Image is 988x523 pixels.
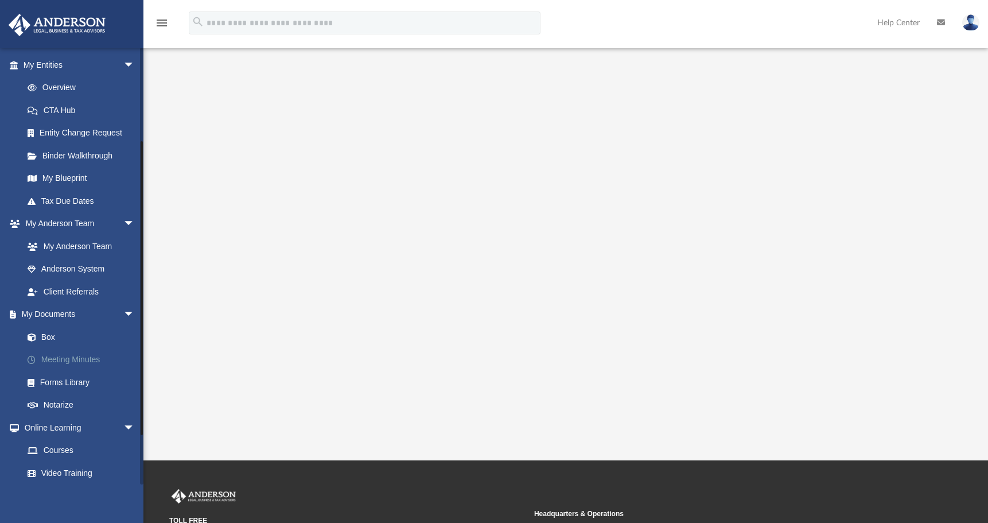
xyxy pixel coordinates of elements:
a: My Anderson Team [16,235,141,258]
img: Anderson Advisors Platinum Portal [5,14,109,36]
img: Anderson Advisors Platinum Portal [169,489,238,504]
span: arrow_drop_down [123,53,146,77]
a: Notarize [16,394,152,417]
a: My Blueprint [16,167,146,190]
a: Courses [16,439,146,462]
a: Video Training [16,462,141,485]
a: Forms Library [16,371,146,394]
a: My Entitiesarrow_drop_down [8,53,152,76]
span: arrow_drop_down [123,303,146,327]
a: Entity Change Request [16,122,152,145]
a: menu [155,22,169,30]
a: Client Referrals [16,280,146,303]
a: Online Learningarrow_drop_down [8,416,146,439]
img: User Pic [962,14,979,31]
a: Resources [16,485,146,507]
small: Headquarters & Operations [534,509,891,519]
a: My Anderson Teamarrow_drop_down [8,212,146,235]
a: Anderson System [16,258,146,281]
a: Meeting Minutes [16,348,152,371]
a: Box [16,326,146,348]
span: arrow_drop_down [123,212,146,236]
a: Binder Walkthrough [16,144,152,167]
span: arrow_drop_down [123,416,146,440]
a: CTA Hub [16,99,152,122]
i: menu [155,16,169,30]
a: My Documentsarrow_drop_down [8,303,152,326]
a: Overview [16,76,152,99]
a: Tax Due Dates [16,189,152,212]
i: search [192,16,204,28]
